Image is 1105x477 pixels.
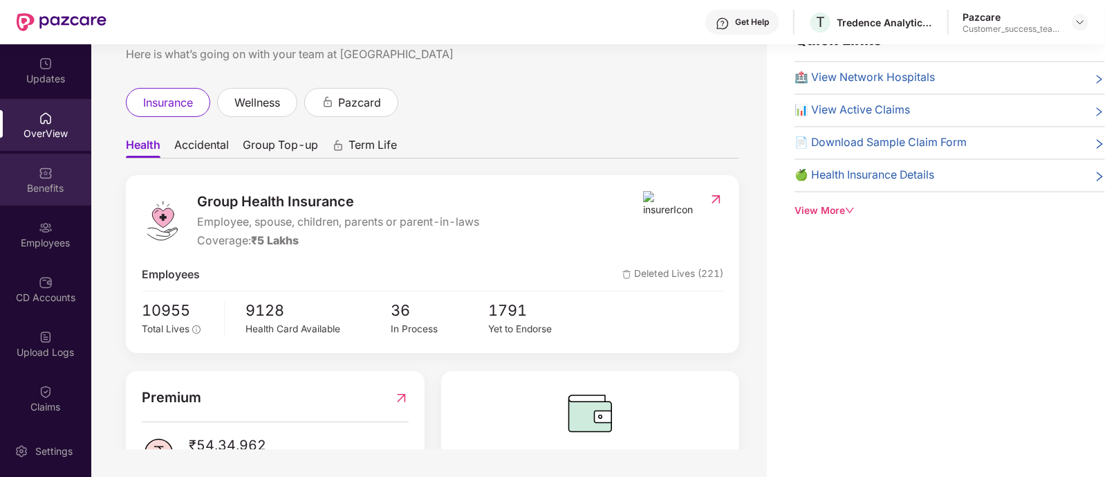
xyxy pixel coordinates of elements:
span: ₹54,34,962 [189,435,275,456]
div: Here is what’s going on with your team at [GEOGRAPHIC_DATA] [126,46,739,63]
img: svg+xml;base64,PHN2ZyBpZD0iVXBkYXRlZCIgeG1sbnM9Imh0dHA6Ly93d3cudzMub3JnLzIwMDAvc3ZnIiB3aWR0aD0iMj... [39,57,53,71]
img: deleteIcon [622,270,631,279]
span: ₹5 Lakhs [251,234,299,247]
div: Health Card Available [245,322,391,337]
span: right [1094,137,1105,152]
img: svg+xml;base64,PHN2ZyBpZD0iRHJvcGRvd24tMzJ4MzIiIHhtbG5zPSJodHRwOi8vd3d3LnczLm9yZy8yMDAwL3N2ZyIgd2... [1075,17,1086,28]
span: 📊 View Active Claims [795,102,910,119]
div: Pazcare [963,10,1059,24]
span: 🍏 Health Insurance Details [795,167,934,184]
span: right [1094,72,1105,87]
span: Deleted Lives (221) [622,267,723,284]
div: View More [795,204,1105,219]
span: Health [126,138,160,158]
span: 10955 [142,298,214,322]
div: Tredence Analytics Solutions Private Limited [837,16,934,29]
span: Premium [142,387,201,408]
div: Yet to Endorse [488,322,585,337]
img: RedirectIcon [394,387,409,408]
img: svg+xml;base64,PHN2ZyBpZD0iVXBsb2FkX0xvZ3MiIGRhdGEtbmFtZT0iVXBsb2FkIExvZ3MiIHhtbG5zPSJodHRwOi8vd3... [39,330,53,344]
span: wellness [234,94,280,111]
img: svg+xml;base64,PHN2ZyBpZD0iU2V0dGluZy0yMHgyMCIgeG1sbnM9Imh0dHA6Ly93d3cudzMub3JnLzIwMDAvc3ZnIiB3aW... [15,444,28,458]
span: No CD Account Data available [457,447,723,477]
span: down [845,206,855,215]
span: Group Top-up [243,138,318,158]
span: Employee, spouse, children, parents or parent-in-laws [197,214,479,231]
span: 📄 Download Sample Claim Form [795,134,967,152]
img: svg+xml;base64,PHN2ZyBpZD0iSG9tZSIgeG1sbnM9Imh0dHA6Ly93d3cudzMub3JnLzIwMDAvc3ZnIiB3aWR0aD0iMjAiIG... [39,111,53,125]
img: New Pazcare Logo [17,13,106,31]
img: insurerIcon [643,191,695,217]
img: RedirectIcon [709,192,723,206]
span: Term Life [349,138,397,158]
img: PaidPremiumIcon [142,435,183,476]
img: svg+xml;base64,PHN2ZyBpZD0iRW1wbG95ZWVzIiB4bWxucz0iaHR0cDovL3d3dy53My5vcmcvMjAwMC9zdmciIHdpZHRoPS... [39,221,53,235]
span: pazcard [338,94,381,111]
div: Coverage: [197,233,479,250]
span: 36 [391,298,488,322]
span: right [1094,170,1105,184]
span: right [1094,105,1105,119]
div: animation [332,139,344,152]
span: T [816,14,825,30]
span: 9128 [245,298,391,322]
img: svg+xml;base64,PHN2ZyBpZD0iSGVscC0zMngzMiIgeG1sbnM9Imh0dHA6Ly93d3cudzMub3JnLzIwMDAvc3ZnIiB3aWR0aD... [716,17,730,30]
span: 🏥 View Network Hospitals [795,69,935,87]
div: In Process [391,322,488,337]
div: Customer_success_team_lead [963,24,1059,35]
img: svg+xml;base64,PHN2ZyBpZD0iQmVuZWZpdHMiIHhtbG5zPSJodHRwOi8vd3d3LnczLm9yZy8yMDAwL3N2ZyIgd2lkdGg9Ij... [39,166,53,180]
img: svg+xml;base64,PHN2ZyBpZD0iQ2xhaW0iIHhtbG5zPSJodHRwOi8vd3d3LnczLm9yZy8yMDAwL3N2ZyIgd2lkdGg9IjIwIi... [39,385,53,399]
div: Settings [31,444,77,458]
img: logo [142,200,183,242]
span: Employees [142,267,200,284]
span: Total Lives [142,323,189,334]
span: Accidental [174,138,229,158]
span: insurance [143,94,193,111]
img: CDBalanceIcon [457,387,723,440]
img: svg+xml;base64,PHN2ZyBpZD0iQ0RfQWNjb3VudHMiIGRhdGEtbmFtZT0iQ0QgQWNjb3VudHMiIHhtbG5zPSJodHRwOi8vd3... [39,276,53,289]
span: 1791 [488,298,585,322]
div: animation [322,96,334,108]
span: Group Health Insurance [197,191,479,213]
div: Get Help [735,17,769,28]
span: info-circle [192,325,201,334]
